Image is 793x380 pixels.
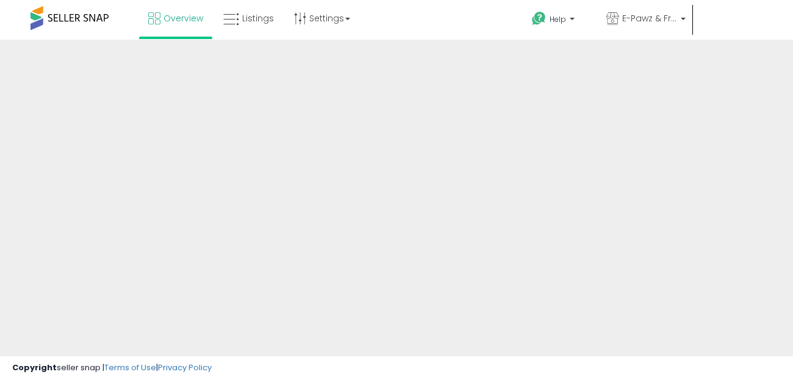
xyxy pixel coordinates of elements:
[531,11,547,26] i: Get Help
[550,14,566,24] span: Help
[163,12,203,24] span: Overview
[158,362,212,373] a: Privacy Policy
[104,362,156,373] a: Terms of Use
[12,362,212,374] div: seller snap | |
[242,12,274,24] span: Listings
[622,12,677,24] span: E-Pawz & Friends
[522,2,595,40] a: Help
[12,362,57,373] strong: Copyright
